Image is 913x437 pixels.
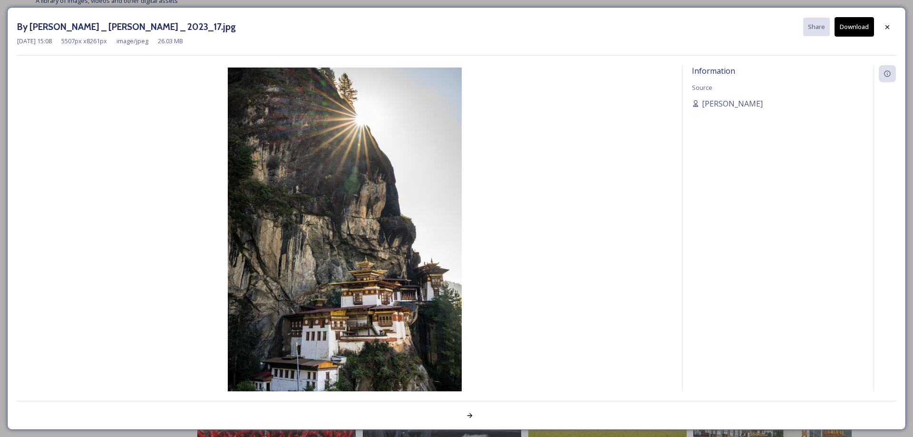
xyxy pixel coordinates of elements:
span: Source [692,83,712,92]
img: By%2520Marcus%2520Westberg%2520_%2520Paro%2520_%25202023_17.jpg [17,68,672,419]
span: [PERSON_NAME] [702,98,763,109]
h3: By [PERSON_NAME] _ [PERSON_NAME] _ 2023_17.jpg [17,20,236,34]
span: Information [692,66,735,76]
span: [DATE] 15:08 [17,37,52,46]
button: Download [835,17,874,37]
span: 26.03 MB [158,37,183,46]
span: image/jpeg [117,37,148,46]
span: 5507 px x 8261 px [61,37,107,46]
button: Share [803,18,830,36]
